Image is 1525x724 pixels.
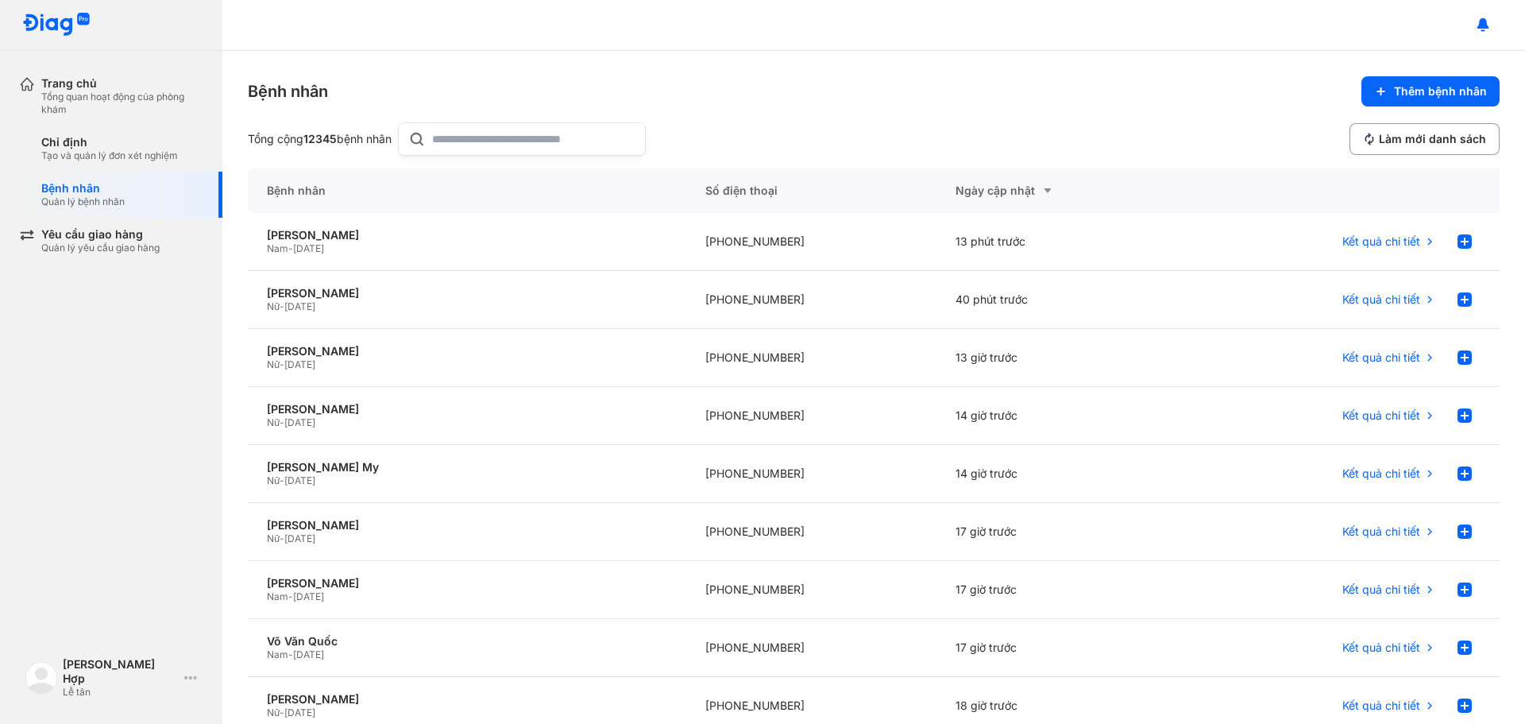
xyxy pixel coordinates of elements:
[284,474,315,486] span: [DATE]
[1349,123,1500,155] button: Làm mới danh sách
[267,649,288,660] span: Nam
[936,213,1187,271] div: 13 phút trước
[686,329,936,387] div: [PHONE_NUMBER]
[248,168,686,213] div: Bệnh nhân
[41,181,125,196] div: Bệnh nhân
[686,271,936,329] div: [PHONE_NUMBER]
[41,76,203,91] div: Trang chủ
[936,503,1187,561] div: 17 giờ trước
[1361,76,1500,106] button: Thêm bệnh nhân
[686,213,936,271] div: [PHONE_NUMBER]
[1342,525,1420,539] span: Kết quả chi tiết
[284,358,315,370] span: [DATE]
[1342,292,1420,307] span: Kết quả chi tiết
[267,416,280,428] span: Nữ
[936,619,1187,677] div: 17 giờ trước
[267,286,667,300] div: [PERSON_NAME]
[1342,641,1420,655] span: Kết quả chi tiết
[284,532,315,544] span: [DATE]
[267,344,667,358] div: [PERSON_NAME]
[267,576,667,590] div: [PERSON_NAME]
[956,181,1168,200] div: Ngày cập nhật
[280,707,284,718] span: -
[1342,699,1420,713] span: Kết quả chi tiết
[686,619,936,677] div: [PHONE_NUMBER]
[267,634,667,649] div: Võ Văn Quốc
[686,561,936,619] div: [PHONE_NUMBER]
[1394,84,1487,99] span: Thêm bệnh nhân
[936,561,1187,619] div: 17 giờ trước
[293,649,324,660] span: [DATE]
[267,228,667,242] div: [PERSON_NAME]
[686,387,936,445] div: [PHONE_NUMBER]
[288,590,293,602] span: -
[303,132,337,145] span: 12345
[41,196,125,208] div: Quản lý bệnh nhân
[284,300,315,312] span: [DATE]
[267,474,280,486] span: Nữ
[280,416,284,428] span: -
[280,474,284,486] span: -
[936,387,1187,445] div: 14 giờ trước
[293,590,324,602] span: [DATE]
[280,358,284,370] span: -
[267,590,288,602] span: Nam
[280,532,284,544] span: -
[686,503,936,561] div: [PHONE_NUMBER]
[41,242,160,254] div: Quản lý yêu cầu giao hàng
[63,657,178,686] div: [PERSON_NAME] Hợp
[288,649,293,660] span: -
[686,168,936,213] div: Số điện thoại
[284,416,315,428] span: [DATE]
[936,445,1187,503] div: 14 giờ trước
[288,242,293,254] span: -
[1379,132,1486,146] span: Làm mới danh sách
[63,686,178,699] div: Lễ tân
[1342,408,1420,423] span: Kết quả chi tiết
[25,662,57,694] img: logo
[1342,467,1420,481] span: Kết quả chi tiết
[248,80,328,103] div: Bệnh nhân
[267,300,280,312] span: Nữ
[267,358,280,370] span: Nữ
[267,532,280,544] span: Nữ
[267,707,280,718] span: Nữ
[936,271,1187,329] div: 40 phút trước
[1342,583,1420,597] span: Kết quả chi tiết
[41,149,178,162] div: Tạo và quản lý đơn xét nghiệm
[267,518,667,532] div: [PERSON_NAME]
[41,135,178,149] div: Chỉ định
[1342,350,1420,365] span: Kết quả chi tiết
[267,402,667,416] div: [PERSON_NAME]
[22,13,91,37] img: logo
[1342,234,1420,249] span: Kết quả chi tiết
[686,445,936,503] div: [PHONE_NUMBER]
[248,132,392,146] div: Tổng cộng bệnh nhân
[267,460,667,474] div: [PERSON_NAME] My
[41,91,203,116] div: Tổng quan hoạt động của phòng khám
[293,242,324,254] span: [DATE]
[936,329,1187,387] div: 13 giờ trước
[284,707,315,718] span: [DATE]
[267,242,288,254] span: Nam
[267,692,667,707] div: [PERSON_NAME]
[41,227,160,242] div: Yêu cầu giao hàng
[280,300,284,312] span: -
